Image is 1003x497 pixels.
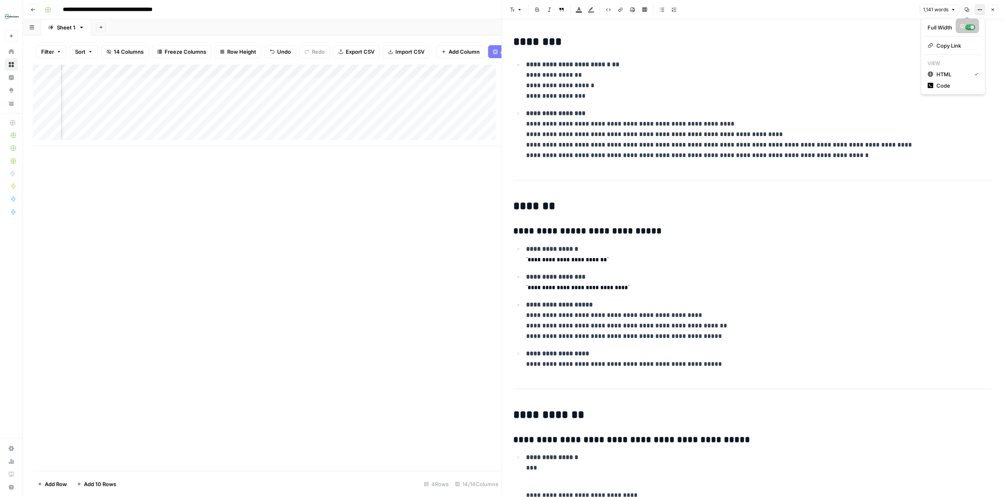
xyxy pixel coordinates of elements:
a: Browse [5,58,18,71]
a: Home [5,45,18,58]
span: Code [937,82,976,90]
div: Keywords by Traffic [90,48,133,53]
span: Redo [312,48,325,56]
span: 1,141 words [923,6,949,13]
span: Undo [277,48,291,56]
p: View [925,58,982,69]
button: Filter [36,45,67,58]
span: Sort [75,48,86,56]
img: logo_orange.svg [13,13,19,19]
button: Workspace: FYidoctors [5,6,18,27]
span: 14 Columns [114,48,144,56]
span: HTML [937,70,968,78]
a: Learning Hub [5,468,18,481]
a: Settings [5,442,18,455]
a: Your Data [5,97,18,110]
div: Full Width [928,23,965,31]
span: Add Column [449,48,480,56]
span: Add 10 Rows [84,480,116,488]
div: Domain Overview [32,48,72,53]
div: v 4.0.25 [23,13,40,19]
span: Filter [41,48,54,56]
a: Insights [5,71,18,84]
a: Sheet 1 [41,19,91,36]
button: Add Power Agent [488,45,549,58]
button: Add Column [436,45,485,58]
span: Export CSV [346,48,374,56]
span: Import CSV [395,48,424,56]
div: Domain: [DOMAIN_NAME] [21,21,89,27]
button: Undo [265,45,296,58]
span: Add Row [45,480,67,488]
button: Row Height [215,45,261,58]
button: Import CSV [383,45,430,58]
img: website_grey.svg [13,21,19,27]
button: Sort [70,45,98,58]
button: Export CSV [333,45,380,58]
img: tab_domain_overview_orange.svg [23,47,30,53]
a: Opportunities [5,84,18,97]
img: tab_keywords_by_traffic_grey.svg [81,47,88,53]
div: Sheet 1 [57,23,75,31]
span: Copy Link [937,42,976,50]
span: Row Height [227,48,256,56]
button: Redo [299,45,330,58]
div: 4 Rows [421,478,452,491]
button: Add Row [33,478,72,491]
button: 1,141 words [919,4,959,15]
img: FYidoctors Logo [5,9,19,24]
a: Usage [5,455,18,468]
button: Freeze Columns [152,45,211,58]
span: Freeze Columns [165,48,206,56]
button: Add 10 Rows [72,478,121,491]
div: 14/14 Columns [452,478,501,491]
button: Help + Support [5,481,18,494]
button: 14 Columns [101,45,149,58]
